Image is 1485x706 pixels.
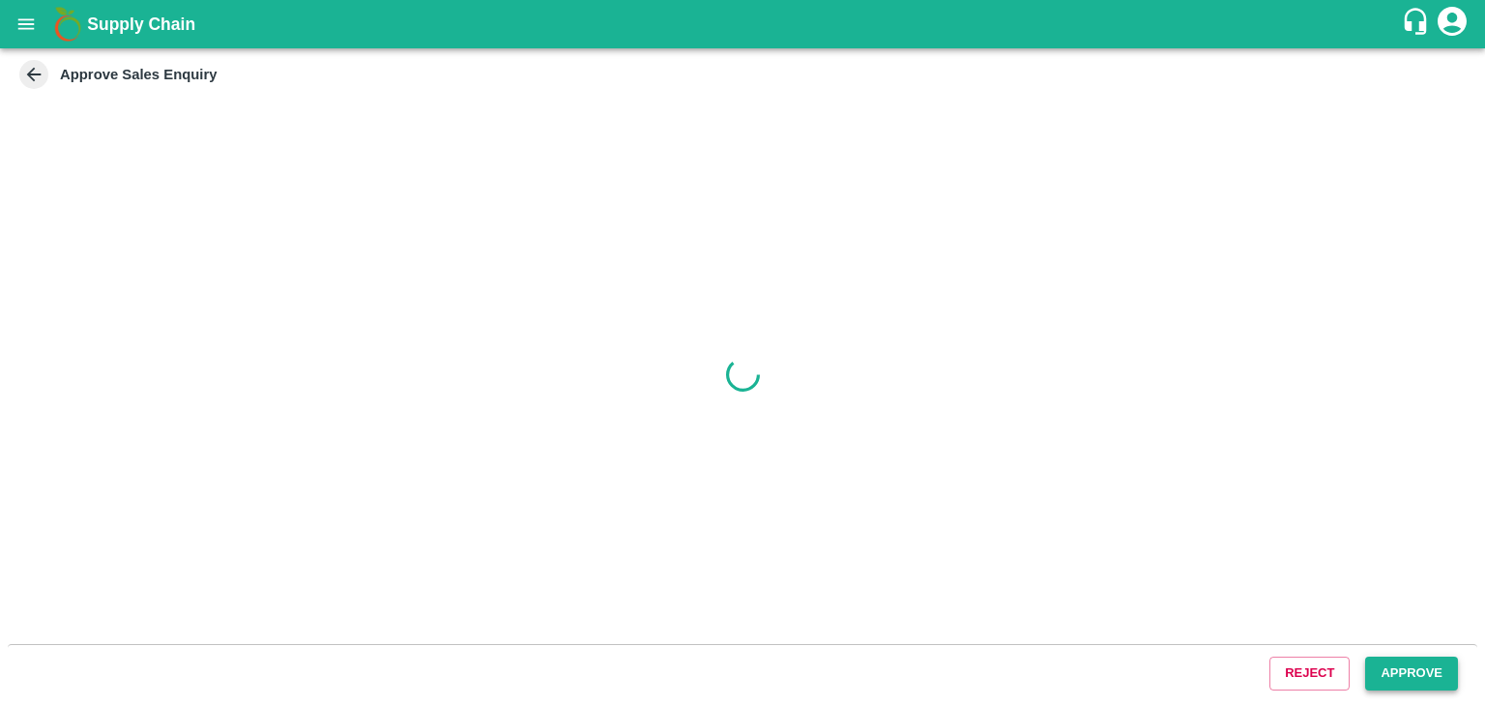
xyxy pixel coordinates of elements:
div: account of current user [1435,4,1470,44]
b: Supply Chain [87,15,195,34]
div: customer-support [1401,7,1435,42]
img: logo [48,5,87,44]
a: Supply Chain [87,11,1401,38]
strong: Approve Sales Enquiry [60,67,218,82]
button: Approve [1365,657,1458,691]
button: Reject [1269,657,1350,691]
button: open drawer [4,2,48,46]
